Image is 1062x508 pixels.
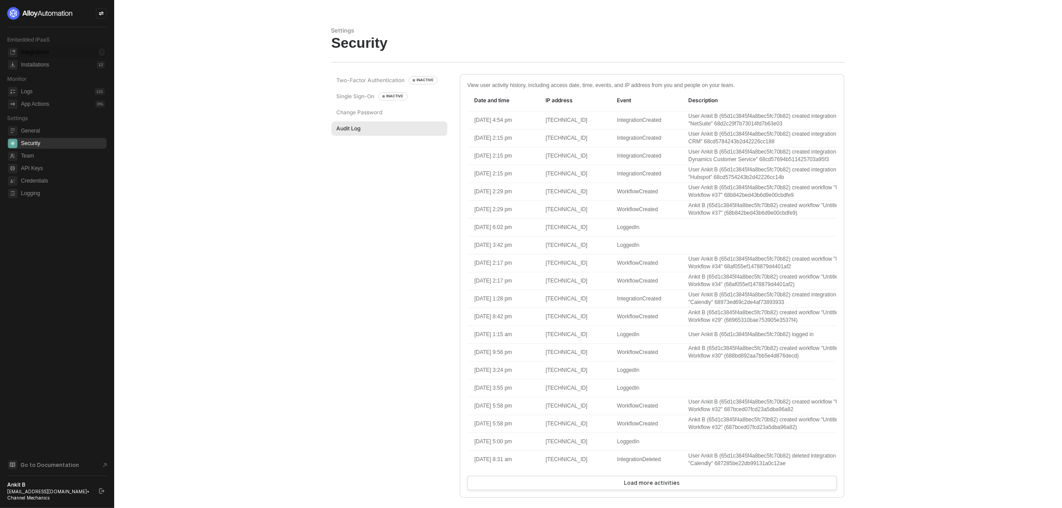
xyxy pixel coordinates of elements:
[682,272,869,290] td: Ankit B (65d1c3845f4a8bec5fc70b82) created workflow "Untitled Workflow #34" (68af055ef1478879d440...
[467,219,539,237] td: [DATE] 6:02 pm
[539,183,610,201] td: [TECHNICAL_ID]
[21,163,105,174] span: API Keys
[8,100,17,109] span: icon-app-actions
[682,89,869,112] th: Description
[337,76,438,84] div: Two-Factor Authentication
[7,7,107,20] a: logo
[467,147,539,165] td: [DATE] 2:15 pm
[8,176,17,186] span: credentials
[682,201,869,219] td: Ankit B (65d1c3845f4a8bec5fc70b82) created workflow "Untitled Workflow #37" (68b842bed43b6d9e00cb...
[7,481,91,488] div: Ankit B
[99,488,104,494] span: logout
[610,147,682,165] td: IntegrationCreated
[7,75,27,82] span: Monitor
[331,34,845,51] div: Security
[682,451,869,469] td: User Ankit B (65d1c3845f4a8bec5fc70b82) deleted integration "Calendly" 687285be22db99131a0c12ae
[467,201,539,219] td: [DATE] 2:29 pm
[539,326,610,344] td: [TECHNICAL_ID]
[467,82,837,89] p: View user activity history, including access date, time, events, and IP address from you and peop...
[539,219,610,237] td: [TECHNICAL_ID]
[539,129,610,147] td: [TECHNICAL_ID]
[95,88,105,95] div: 131
[378,92,408,100] div: INACTIVE
[682,147,869,165] td: User Ankit B (65d1c3845f4a8bec5fc70b82) created integration "Microsoft Dynamics Customer Service"...
[7,36,50,43] span: Embedded iPaaS
[7,7,73,20] img: logo
[409,76,438,84] div: INACTIVE
[539,112,610,129] td: [TECHNICAL_ID]
[467,183,539,201] td: [DATE] 2:29 pm
[682,290,869,308] td: User Ankit B (65d1c3845f4a8bec5fc70b82) created integration "Calendly" 68973ed69c2de4af73893933
[8,189,17,198] span: logging
[467,112,539,129] td: [DATE] 4:54 pm
[610,397,682,415] td: WorkflowCreated
[610,89,682,112] th: Event
[682,254,869,272] td: User Ankit B (65d1c3845f4a8bec5fc70b82) created workflow "Untitled Workflow #34" 68af055ef1478879...
[467,326,539,344] td: [DATE] 1:15 am
[610,379,682,397] td: LoggedIn
[610,415,682,433] td: WorkflowCreated
[21,88,33,96] div: Logs
[8,48,17,57] span: integrations
[467,379,539,397] td: [DATE] 3:55 pm
[539,415,610,433] td: [TECHNICAL_ID]
[624,479,680,487] div: Load more activities
[610,165,682,183] td: IntegrationCreated
[610,433,682,451] td: LoggedIn
[99,49,105,56] div: 7
[610,219,682,237] td: LoggedIn
[539,272,610,290] td: [TECHNICAL_ID]
[539,201,610,219] td: [TECHNICAL_ID]
[331,27,845,34] div: Settings
[21,461,79,469] span: Go to Documentation
[7,488,91,501] div: [EMAIL_ADDRESS][DOMAIN_NAME] • Channel Mechanics
[467,165,539,183] td: [DATE] 2:15 pm
[682,326,869,344] td: User Ankit B (65d1c3845f4a8bec5fc70b82) logged in
[539,165,610,183] td: [TECHNICAL_ID]
[467,290,539,308] td: [DATE] 1:28 pm
[8,164,17,173] span: api-key
[467,308,539,326] td: [DATE] 8:42 pm
[467,451,539,469] td: [DATE] 8:31 am
[539,362,610,379] td: [TECHNICAL_ID]
[99,11,104,16] span: icon-swap
[610,183,682,201] td: WorkflowCreated
[97,61,105,68] div: 12
[467,129,539,147] td: [DATE] 2:15 pm
[610,129,682,147] td: IntegrationCreated
[21,188,105,199] span: Logging
[610,451,682,469] td: IntegrationDeleted
[610,201,682,219] td: WorkflowCreated
[682,415,869,433] td: Ankit B (65d1c3845f4a8bec5fc70b82) created workflow "Untitled Workflow #32" (687bced07fcd23a5dba9...
[21,125,105,136] span: General
[467,272,539,290] td: [DATE] 2:17 pm
[539,89,610,112] th: IP address
[8,460,17,469] span: documentation
[610,308,682,326] td: WorkflowCreated
[467,362,539,379] td: [DATE] 3:24 pm
[8,139,17,148] span: security
[539,451,610,469] td: [TECHNICAL_ID]
[8,87,17,96] span: icon-logs
[539,254,610,272] td: [TECHNICAL_ID]
[610,254,682,272] td: WorkflowCreated
[610,362,682,379] td: LoggedIn
[539,237,610,254] td: [TECHNICAL_ID]
[682,165,869,183] td: User Ankit B (65d1c3845f4a8bec5fc70b82) created integration "Hubspot" 68cd5754243b2d42226cc14b
[337,108,383,116] div: Change Password
[21,150,105,161] span: Team
[682,112,869,129] td: User Ankit B (65d1c3845f4a8bec5fc70b82) created integration "NetSuite" 68d2c29f7b73014fd7b63e03
[539,397,610,415] td: [TECHNICAL_ID]
[610,237,682,254] td: LoggedIn
[610,112,682,129] td: IntegrationCreated
[610,272,682,290] td: WorkflowCreated
[539,344,610,362] td: [TECHNICAL_ID]
[682,397,869,415] td: User Ankit B (65d1c3845f4a8bec5fc70b82) created workflow "Untitled Workflow #32" 687bced07fcd23a5...
[8,60,17,70] span: installations
[467,415,539,433] td: [DATE] 5:58 pm
[21,100,49,108] div: App Actions
[8,151,17,161] span: team
[337,92,408,100] div: Single Sign-On
[610,344,682,362] td: WorkflowCreated
[467,89,539,112] th: Date and time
